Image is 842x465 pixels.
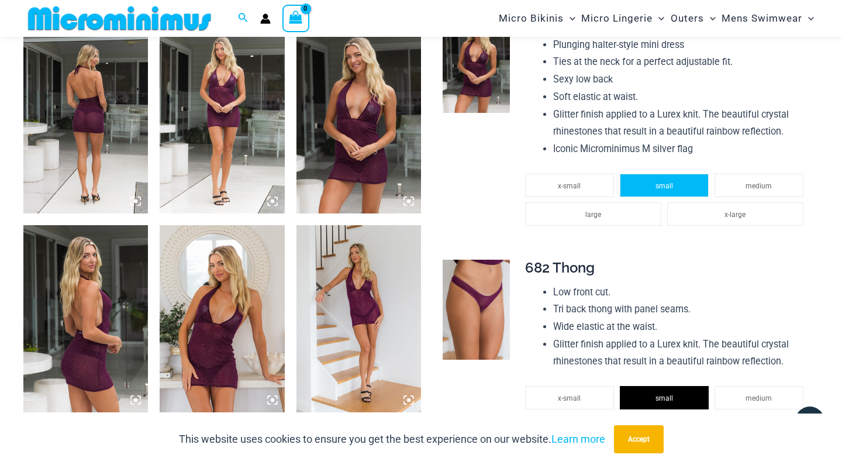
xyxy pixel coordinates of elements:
li: Ties at the neck for a perfect adjustable fit. [553,53,809,71]
a: Micro LingerieMenu ToggleMenu Toggle [578,4,667,33]
span: Menu Toggle [704,4,716,33]
img: Echo Berry 5671 Dress 682 Thong [160,26,284,213]
span: Menu Toggle [653,4,664,33]
p: This website uses cookies to ensure you get the best experience on our website. [179,430,605,448]
span: medium [746,182,772,190]
span: large [585,211,601,219]
li: Iconic Microminimus M silver flag [553,140,809,158]
span: Mens Swimwear [722,4,802,33]
img: MM SHOP LOGO FLAT [23,5,216,32]
a: Search icon link [238,11,249,26]
li: Glitter finish applied to a Lurex knit. The beautiful crystal rhinestones that result in a beauti... [553,106,809,140]
span: 682 Thong [525,259,595,276]
a: OutersMenu ToggleMenu Toggle [668,4,719,33]
a: Learn more [551,433,605,445]
img: Echo Berry 682 Thong [443,260,509,360]
span: Menu Toggle [564,4,575,33]
img: Echo Berry 5671 Dress 682 Thong [296,26,421,213]
span: Micro Lingerie [581,4,653,33]
span: Outers [671,4,704,33]
span: medium [746,394,772,402]
li: small [620,174,709,197]
span: Menu Toggle [802,4,814,33]
li: medium [715,174,803,197]
li: Glitter finish applied to a Lurex knit. The beautiful crystal rhinestones that result in a beauti... [553,336,809,370]
li: Soft elastic at waist. [553,88,809,106]
li: x-small [525,174,614,197]
a: Mens SwimwearMenu ToggleMenu Toggle [719,4,817,33]
span: small [655,182,673,190]
button: Accept [614,425,664,453]
li: Sexy low back [553,71,809,88]
span: x-small [558,182,581,190]
img: Echo Berry 5671 Dress 682 Thong [23,225,148,412]
li: Plunging halter-style mini dress [553,36,809,54]
span: Micro Bikinis [499,4,564,33]
img: Echo Berry 5671 Dress 682 Thong [23,26,148,213]
li: small [620,386,709,409]
li: large [525,202,661,226]
span: x-small [558,394,581,402]
img: Echo Berry 5671 Dress 682 Thong [443,12,509,113]
li: Wide elastic at the waist. [553,318,809,336]
a: Account icon link [260,13,271,24]
nav: Site Navigation [494,2,819,35]
li: x-small [525,386,614,409]
a: View Shopping Cart, empty [282,5,309,32]
a: Micro BikinisMenu ToggleMenu Toggle [496,4,578,33]
li: x-large [667,202,803,226]
span: small [655,394,673,402]
img: Echo Berry 5671 Dress 682 Thong [160,225,284,412]
li: Tri back thong with panel seams. [553,301,809,318]
li: medium [715,386,803,409]
img: Echo Berry 5671 Dress 682 Thong [296,225,421,412]
span: x-large [724,211,746,219]
li: Low front cut. [553,284,809,301]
